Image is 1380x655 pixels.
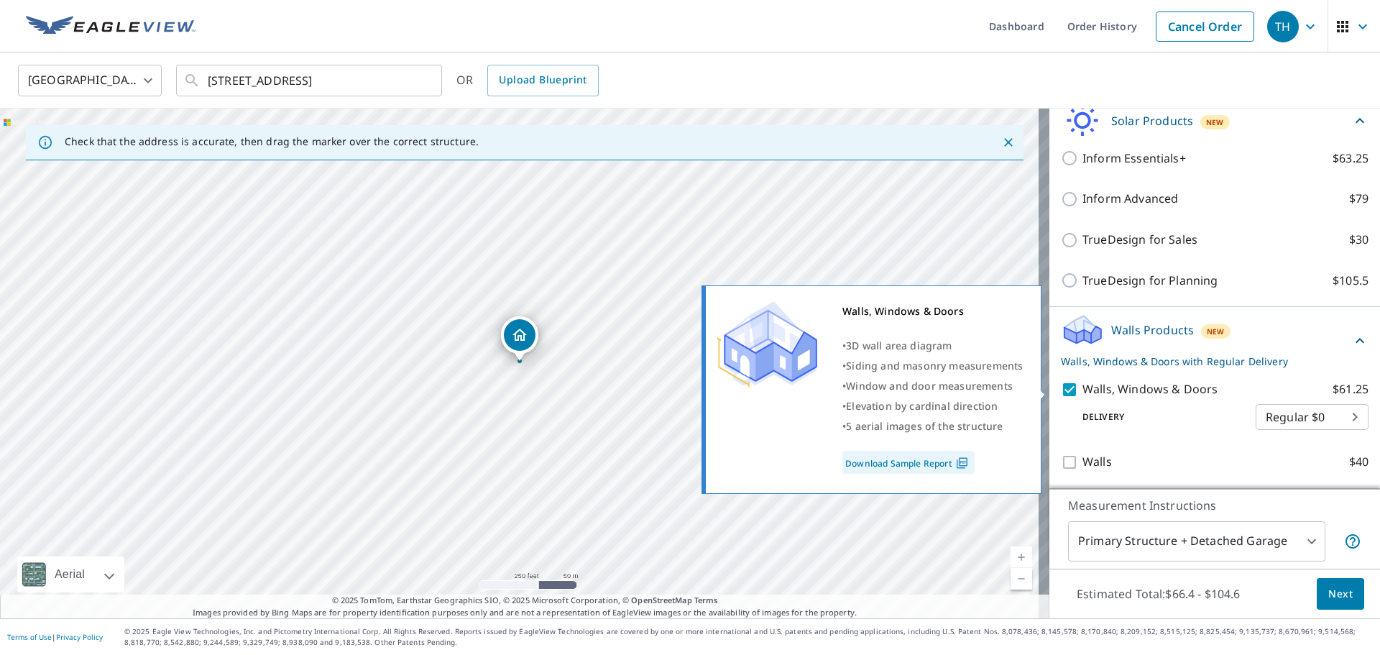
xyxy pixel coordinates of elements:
button: Close [999,133,1018,152]
img: Pdf Icon [952,457,972,470]
a: Terms [694,595,718,605]
a: Terms of Use [7,632,52,642]
div: Regular $0 [1256,397,1368,437]
div: • [842,336,1023,356]
p: Estimated Total: $66.4 - $104.6 [1065,578,1252,610]
span: Siding and masonry measurements [846,359,1023,372]
img: EV Logo [26,16,195,37]
div: Walls ProductsNewWalls, Windows & Doors with Regular Delivery [1061,313,1368,369]
p: $30 [1349,231,1368,249]
div: • [842,416,1023,436]
p: Inform Advanced [1082,190,1178,208]
button: Next [1317,578,1364,610]
div: TH [1267,11,1299,42]
p: Walls, Windows & Doors with Regular Delivery [1061,354,1351,369]
div: Solar ProductsNew [1061,104,1368,138]
span: Your report will include the primary structure and a detached garage if one exists. [1344,533,1361,550]
div: Dropped pin, building 1, Residential property, 4027 Ashland Ave Saint Louis, MO 63107 [501,316,538,361]
a: Cancel Order [1156,12,1254,42]
a: OpenStreetMap [631,595,691,605]
p: Solar Products [1111,112,1193,129]
a: Upload Blueprint [487,65,598,96]
p: Measurement Instructions [1068,497,1361,514]
input: Search by address or latitude-longitude [208,60,413,101]
div: [GEOGRAPHIC_DATA] [18,60,162,101]
p: $63.25 [1333,150,1368,168]
p: $61.25 [1333,380,1368,398]
p: | [7,633,103,641]
a: Current Level 17, Zoom Out [1011,568,1032,590]
p: Walls [1082,453,1112,471]
div: OR [456,65,599,96]
p: TrueDesign for Sales [1082,231,1197,249]
p: Walls, Windows & Doors [1082,380,1218,398]
p: Inform Essentials+ [1082,150,1186,168]
span: Next [1328,585,1353,603]
p: Delivery [1061,411,1256,423]
p: $79 [1349,190,1368,208]
span: New [1206,116,1224,128]
a: Current Level 17, Zoom In [1011,546,1032,568]
span: Window and door measurements [846,379,1013,393]
p: TrueDesign for Planning [1082,272,1218,290]
div: • [842,376,1023,396]
span: Elevation by cardinal direction [846,399,998,413]
p: $40 [1349,453,1368,471]
span: 5 aerial images of the structure [846,419,1003,433]
a: Download Sample Report [842,451,975,474]
p: Walls Products [1111,321,1194,339]
span: © 2025 TomTom, Earthstar Geographics SIO, © 2025 Microsoft Corporation, © [332,595,718,607]
span: New [1207,326,1225,337]
div: Primary Structure + Detached Garage [1068,521,1325,562]
p: $105.5 [1333,272,1368,290]
p: © 2025 Eagle View Technologies, Inc. and Pictometry International Corp. All Rights Reserved. Repo... [124,626,1373,648]
div: Aerial [50,556,89,592]
div: Walls, Windows & Doors [842,301,1023,321]
img: Premium [717,301,817,388]
span: 3D wall area diagram [846,339,952,352]
a: Privacy Policy [56,632,103,642]
div: Aerial [17,556,124,592]
div: • [842,356,1023,376]
span: Upload Blueprint [499,71,586,89]
p: Check that the address is accurate, then drag the marker over the correct structure. [65,135,479,148]
div: • [842,396,1023,416]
